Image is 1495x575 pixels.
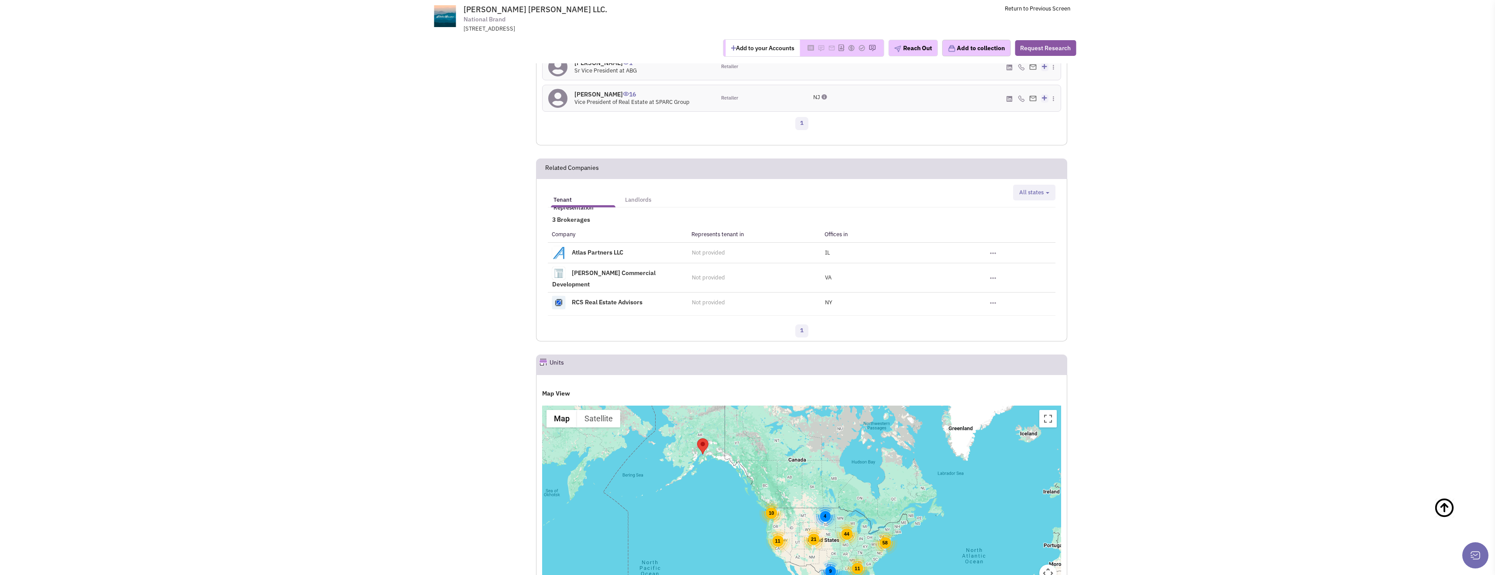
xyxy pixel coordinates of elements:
[572,298,643,306] a: RCS Real Estate Advisors
[549,188,617,205] a: Tenant Representation
[818,45,825,52] img: Please add to your accounts
[572,248,623,256] a: Atlas Partners LLC
[873,530,897,554] div: 58
[1019,189,1044,196] span: All states
[948,45,955,52] img: icon-collection-lavender.png
[545,159,599,178] h2: Related Companies
[834,521,859,546] div: 44
[1434,489,1478,545] a: Back To Top
[894,45,901,52] img: plane.png
[623,92,629,96] img: icon-UserInteraction.png
[548,216,590,224] span: 3 Brokerages
[725,40,800,56] button: Add to your Accounts
[464,15,505,24] span: National Brand
[552,269,656,288] a: [PERSON_NAME] Commercial Development
[621,188,656,205] a: Landlords
[828,45,835,52] img: Please add to your accounts
[721,95,738,102] span: Retailer
[692,274,725,281] span: Not provided
[869,45,876,52] img: Please add to your accounts
[825,299,832,306] span: NY
[548,227,687,242] th: Company
[1005,5,1070,12] a: Return to Previous Screen
[574,98,690,106] span: Vice President of Real Estate at SPARC Group
[550,355,564,374] h2: Units
[1018,95,1025,102] img: icon-phone.png
[813,93,820,101] span: NJ
[795,324,808,337] a: 1
[1039,410,1057,427] button: Toggle fullscreen view
[577,410,620,427] button: Show satellite imagery
[1018,64,1025,71] img: icon-phone.png
[848,45,855,52] img: Please add to your accounts
[625,196,651,204] h5: Landlords
[942,40,1010,56] button: Add to collection
[464,25,691,33] div: [STREET_ADDRESS]
[1015,40,1076,56] button: Request Research
[574,67,637,74] span: Sr Vice President at ABG
[765,529,790,553] div: 11
[1029,64,1037,70] img: Email%20Icon.png
[546,410,577,427] button: Show street map
[1017,188,1052,197] button: All states
[692,249,725,256] span: Not provided
[825,249,830,256] span: IL
[825,274,832,281] span: VA
[888,40,938,56] button: Reach Out
[697,438,708,454] div: Eddie Bauer LLC.
[553,196,613,212] h5: Tenant Representation
[821,227,986,242] th: Offices in
[623,84,636,98] span: 16
[721,63,738,70] span: Retailer
[574,90,690,98] h4: [PERSON_NAME]
[858,45,865,52] img: Please add to your accounts
[759,500,784,525] div: 10
[687,227,821,242] th: Represents tenant in
[542,389,1061,397] h4: Map View
[801,527,826,551] div: 21
[464,4,607,14] span: [PERSON_NAME] [PERSON_NAME] LLC.
[795,117,808,130] a: 1
[692,299,725,306] span: Not provided
[1029,96,1037,101] img: Email%20Icon.png
[813,505,836,528] div: 4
